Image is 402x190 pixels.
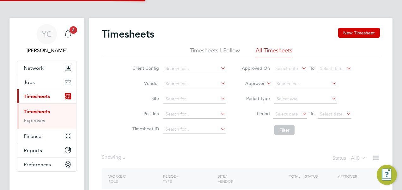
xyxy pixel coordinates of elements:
[24,65,44,71] span: Network
[275,66,298,71] span: Select date
[241,65,270,71] label: Approved On
[17,75,76,89] button: Jobs
[320,111,343,117] span: Select date
[17,143,76,157] button: Reports
[131,80,159,86] label: Vendor
[163,80,226,88] input: Search for...
[102,154,126,161] div: Showing
[274,125,295,135] button: Filter
[332,154,367,163] div: Status
[190,47,240,58] li: Timesheets I Follow
[24,162,51,168] span: Preferences
[24,133,41,139] span: Finance
[17,47,76,54] span: Yazmin Cole
[62,24,74,44] a: 2
[17,24,76,54] a: YC[PERSON_NAME]
[17,129,76,143] button: Finance
[377,165,397,185] button: Engage Resource Center
[274,80,337,88] input: Search for...
[17,103,76,129] div: Timesheets
[357,155,360,161] span: 0
[121,154,125,160] span: ...
[241,96,270,101] label: Period Type
[131,96,159,101] label: Site
[163,95,226,104] input: Search for...
[338,28,380,38] button: New Timesheet
[70,26,77,34] span: 2
[256,47,292,58] li: All Timesheets
[236,80,265,87] label: Approver
[274,95,337,104] input: Select one
[163,110,226,119] input: Search for...
[17,157,76,171] button: Preferences
[131,126,159,132] label: Timesheet ID
[17,61,76,75] button: Network
[24,147,42,153] span: Reports
[17,89,76,103] button: Timesheets
[17,178,76,188] img: fastbook-logo-retina.png
[24,117,45,123] a: Expenses
[24,93,50,99] span: Timesheets
[241,111,270,116] label: Period
[275,111,298,117] span: Select date
[308,64,316,72] span: To
[308,110,316,118] span: To
[320,66,343,71] span: Select date
[131,111,159,116] label: Position
[24,109,50,115] a: Timesheets
[131,65,159,71] label: Client Config
[24,79,35,85] span: Jobs
[351,155,366,161] label: All
[163,64,226,73] input: Search for...
[163,125,226,134] input: Search for...
[17,178,76,188] a: Go to home page
[102,28,154,40] h2: Timesheets
[42,30,52,38] span: YC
